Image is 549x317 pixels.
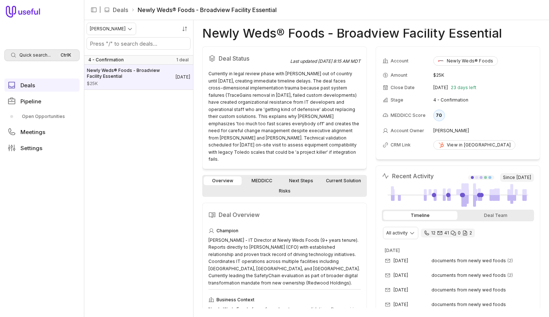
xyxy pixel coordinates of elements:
span: documents from newly wed foods [431,302,506,308]
input: Search deals by name [87,38,190,49]
h2: Deal Status [208,53,290,64]
div: Deal Team [459,211,533,220]
h1: Newly Weds® Foods - Broadview Facility Essential [202,29,502,38]
span: Account [391,58,408,64]
h2: Deal Overview [208,209,361,221]
a: Risks [204,187,365,195]
a: Settings [4,141,80,154]
button: Sort by [179,23,190,34]
div: 12 calls and 41 email threads [421,229,475,237]
a: MEDDICC [243,176,281,185]
a: Overview [204,176,242,185]
td: [PERSON_NAME] [433,125,533,137]
a: Newly Weds® Foods - Broadview Facility Essential$25K[DATE] [84,65,193,89]
kbd: Ctrl K [58,51,73,59]
button: Newly Weds® Foods [433,56,498,66]
span: Deals [20,83,35,88]
a: Deals [4,79,80,92]
a: Open Opportunities [4,111,80,122]
time: Deal Close Date [176,74,190,80]
span: 23 days left [451,85,476,91]
td: 4 - Confirmation [433,94,533,106]
div: Currently in legal review phase with [PERSON_NAME] out of country until [DATE], creating immediat... [208,70,361,163]
a: Deals [113,5,128,14]
button: Collapse sidebar [88,4,99,15]
div: Champion [208,226,361,235]
a: View in [GEOGRAPHIC_DATA] [433,140,515,150]
span: Quick search... [19,52,51,58]
span: Stage [391,97,403,103]
div: Timeline [383,211,457,220]
span: 2 emails in thread [507,272,513,278]
time: [DATE] [393,302,408,308]
h2: Recent Activity [382,172,434,180]
span: Settings [20,145,42,151]
td: $25K [433,69,533,81]
time: [DATE] 8:15 AM MDT [318,58,361,64]
time: [DATE] [393,287,408,293]
span: Amount [87,81,176,87]
span: documents from newly wed foods [431,272,506,278]
div: [PERSON_NAME] - IT Director at Newly Weds Foods (9+ years tenure). Reports directly to [PERSON_NA... [208,237,361,287]
span: Newly Weds® Foods - Broadview Facility Essential [87,68,176,79]
div: Business Context [208,295,361,304]
span: 4 - Confirmation [88,57,124,63]
time: [DATE] [385,248,400,253]
span: 1 deal [176,57,189,63]
span: documents from newly wed foods [431,258,506,264]
time: [DATE] [433,85,448,91]
span: documents from newly wed foods [431,287,506,293]
li: Newly Weds® Foods - Broadview Facility Essential [131,5,277,14]
a: Pipeline [4,95,80,108]
span: Close Date [391,85,415,91]
div: Last updated [290,58,361,64]
time: [DATE] [393,258,408,264]
span: Amount [391,72,407,78]
span: 2 emails in thread [507,258,513,264]
a: Meetings [4,125,80,138]
div: 70 [433,110,445,121]
span: Since [500,173,534,182]
span: Meetings [20,129,45,135]
time: [DATE] [393,272,408,278]
a: Next Steps [282,176,320,185]
div: Pipeline submenu [4,111,80,122]
time: [DATE] [517,175,531,180]
span: | [99,5,101,14]
nav: Deals [84,20,193,317]
span: Account Owner [391,128,424,134]
span: MEDDICC Score [391,112,426,118]
span: CRM Link [391,142,411,148]
div: View in [GEOGRAPHIC_DATA] [438,142,511,148]
div: Newly Weds® Foods [438,58,493,64]
span: Pipeline [20,99,41,104]
a: Current Solution [322,176,365,185]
